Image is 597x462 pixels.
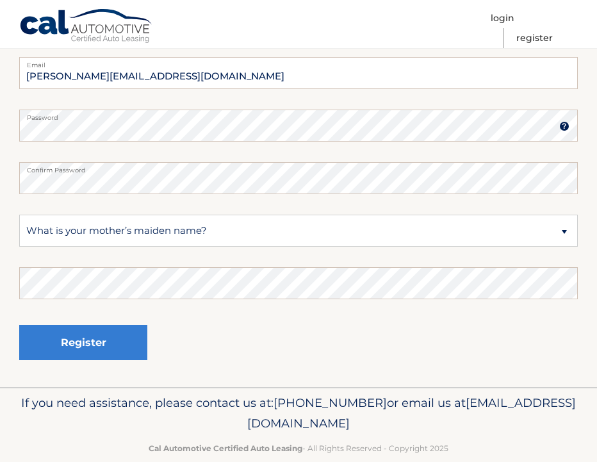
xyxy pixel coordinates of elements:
[19,8,154,45] a: Cal Automotive
[19,162,578,172] label: Confirm Password
[19,110,578,120] label: Password
[274,395,387,410] span: [PHONE_NUMBER]
[559,121,569,131] img: tooltip.svg
[19,325,147,360] button: Register
[19,393,578,434] p: If you need assistance, please contact us at: or email us at
[149,443,302,453] strong: Cal Automotive Certified Auto Leasing
[19,57,578,67] label: Email
[516,28,553,48] a: Register
[491,8,514,28] a: Login
[19,441,578,455] p: - All Rights Reserved - Copyright 2025
[247,395,576,431] span: [EMAIL_ADDRESS][DOMAIN_NAME]
[19,57,578,89] input: Email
